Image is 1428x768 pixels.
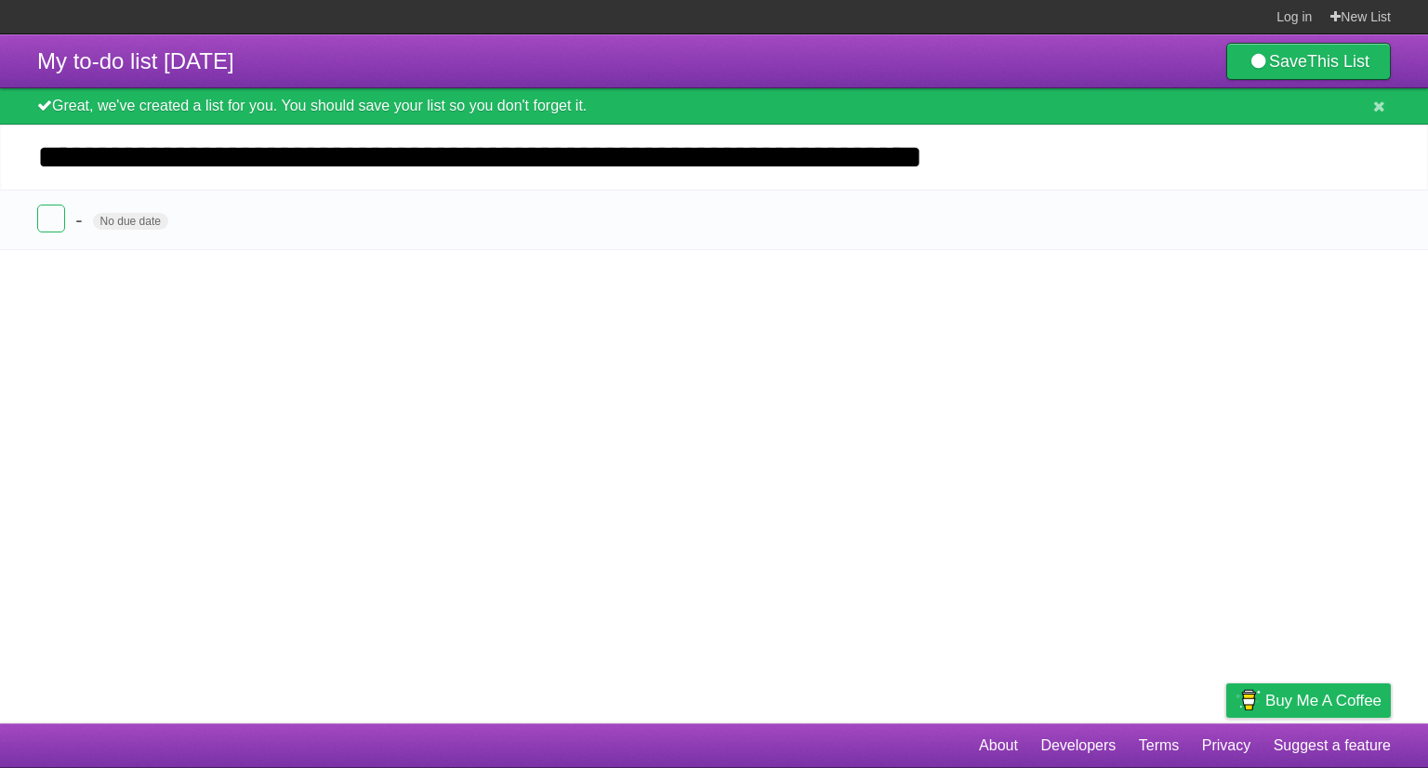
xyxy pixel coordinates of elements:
span: Buy me a coffee [1265,684,1382,717]
span: No due date [93,213,168,230]
a: Developers [1040,728,1116,763]
span: My to-do list [DATE] [37,48,234,73]
a: About [979,728,1018,763]
a: Terms [1139,728,1180,763]
b: This List [1307,52,1369,71]
a: SaveThis List [1226,43,1391,80]
img: Buy me a coffee [1236,684,1261,716]
a: Buy me a coffee [1226,683,1391,718]
a: Privacy [1202,728,1250,763]
span: - [75,208,86,232]
a: Suggest a feature [1274,728,1391,763]
label: Done [37,205,65,232]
